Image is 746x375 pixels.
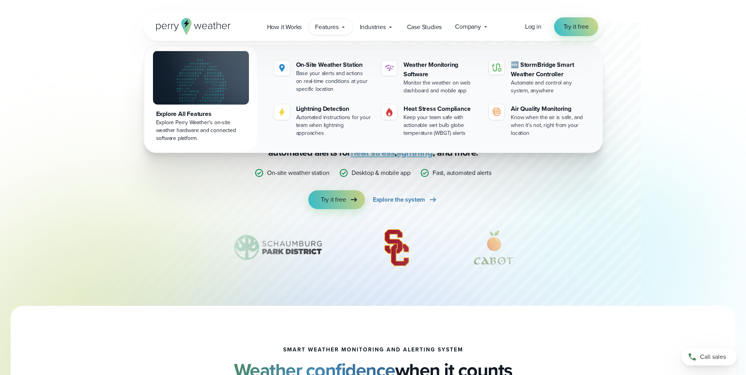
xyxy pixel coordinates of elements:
div: Explore Perry Weather's on-site weather hardware and connected software platform. [156,119,246,142]
div: 9 of 12 [372,228,421,267]
span: Call sales [700,352,726,362]
a: Try it free [308,190,365,209]
div: Automated instructions for your team when lightning approaches [296,114,372,137]
span: Try it free [564,22,589,31]
img: software-icon.svg [385,63,394,73]
p: Desktop & mobile app [352,168,411,178]
a: Heat Stress Compliance Keep your team safe with actionable wet bulb globe temperature (WBGT) alerts [378,101,483,140]
a: Lightning Detection Automated instructions for your team when lightning approaches [271,101,375,140]
a: Try it free [554,17,598,36]
p: On-site weather station [267,168,329,178]
div: On-Site Weather Station [296,60,372,70]
a: Explore All Features Explore Perry Weather's on-site weather hardware and connected software plat... [145,46,257,151]
img: Gas.svg [385,107,394,117]
div: Heat Stress Compliance [403,104,479,114]
div: Monitor the weather on web dashboard and mobile app [403,79,479,95]
p: Fast, automated alerts [433,168,492,178]
img: lightning-icon.svg [277,107,287,117]
img: aqi-icon.svg [492,107,501,117]
div: slideshow [183,228,564,271]
img: Schaumburg-Park-District-1.svg [223,228,334,267]
span: Industries [360,22,386,32]
span: Case Studies [407,22,442,32]
span: How it Works [267,22,302,32]
div: Weather Monitoring Software [403,60,479,79]
h1: smart weather monitoring and alerting system [283,347,463,353]
div: 7 of 12 [73,228,185,267]
span: Try it free [321,195,346,204]
img: University-of-Southern-California-USC.svg [372,228,421,267]
div: Base your alerts and actions on real-time conditions at your specific location [296,70,372,93]
a: Explore the system [373,190,438,209]
span: Explore the system [373,195,425,204]
a: On-Site Weather Station Base your alerts and actions on real-time conditions at your specific loc... [271,57,375,96]
img: Location.svg [277,63,287,73]
a: 🆕 StormBridge Smart Weather Controller Automate and control any system, anywhere [486,57,590,98]
div: Automate and control any system, anywhere [511,79,587,95]
div: 8 of 12 [223,228,334,267]
div: Lightning Detection [296,104,372,114]
img: Corona-Norco-Unified-School-District.svg [73,228,185,267]
div: 🆕 StormBridge Smart Weather Controller [511,60,587,79]
img: stormbridge-icon-V6.svg [492,63,501,72]
div: Know when the air is safe, and when it's not, right from your location [511,114,587,137]
a: Log in [525,22,542,31]
img: Cabot-Citrus-Farms.svg [458,228,530,267]
span: Company [455,22,481,31]
div: Explore All Features [156,109,246,119]
div: Keep your team safe with actionable wet bulb globe temperature (WBGT) alerts [403,114,479,137]
div: 10 of 12 [458,228,530,267]
a: Weather Monitoring Software Monitor the weather on web dashboard and mobile app [378,57,483,98]
a: Call sales [682,348,737,366]
a: Air Quality Monitoring Know when the air is safe, and when it's not, right from your location [486,101,590,140]
span: Features [315,22,338,32]
a: How it Works [260,19,309,35]
a: Case Studies [400,19,449,35]
p: Stop relying on weather apps you can’t trust — [PERSON_NAME] Weather gives you certainty with rel... [216,121,530,159]
div: Air Quality Monitoring [511,104,587,114]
